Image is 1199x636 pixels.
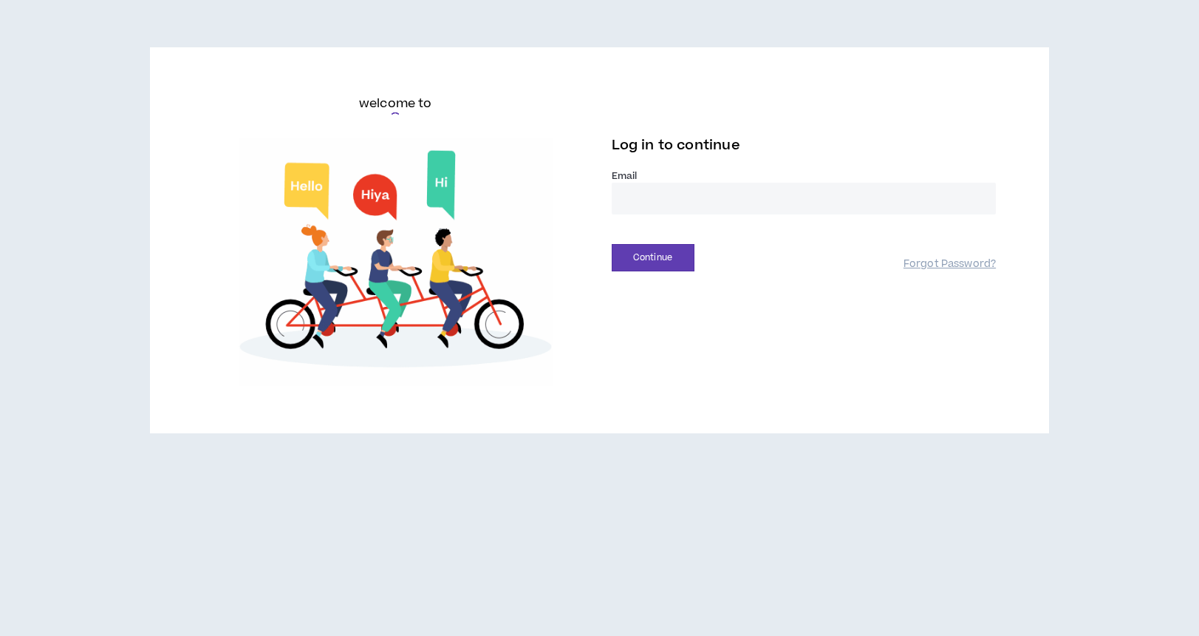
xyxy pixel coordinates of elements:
[612,169,997,183] label: Email
[903,257,996,271] a: Forgot Password?
[612,244,694,271] button: Continue
[359,95,432,112] h6: welcome to
[612,136,740,155] span: Log in to continue
[203,138,588,386] img: Welcome to Wripple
